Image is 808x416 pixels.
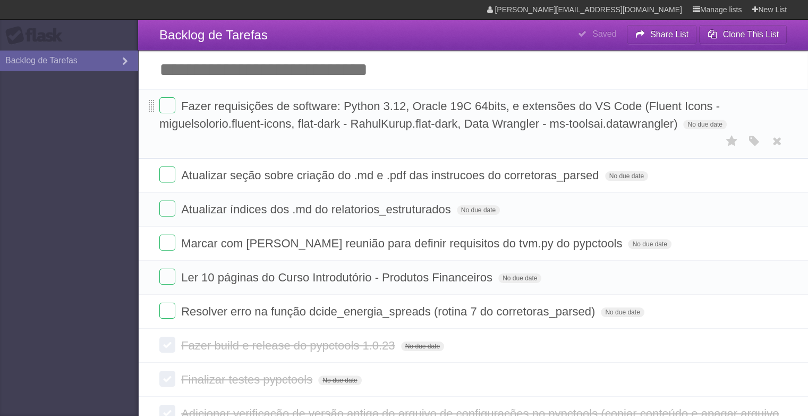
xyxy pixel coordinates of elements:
[181,271,495,284] span: Ler 10 páginas do Curso Introdutório - Produtos Financeiros
[318,376,361,385] span: No due date
[181,339,397,352] span: Fazer build e release do pypctools 1.0.23
[159,371,175,387] label: Done
[159,235,175,251] label: Done
[181,305,598,318] span: Resolver erro na função dcide_energia_spreads (rotina 7 do corretoras_parsed)
[159,167,175,182] label: Done
[159,99,720,130] span: Fazer requisições de software: Python 3.12, Oracle 19C 64bits, e extensões do VS Code (Fluent Ico...
[722,132,742,150] label: Star task
[683,120,726,129] span: No due date
[457,205,500,215] span: No due date
[159,28,268,42] span: Backlog de Tarefas
[699,25,787,44] button: Clone This List
[627,25,697,44] button: Share List
[159,201,175,217] label: Done
[592,29,616,38] b: Saved
[628,239,671,249] span: No due date
[401,342,444,351] span: No due date
[159,337,175,353] label: Done
[181,203,453,216] span: Atualizar índices dos .md do relatorios_estruturados
[181,169,601,182] span: Atualizar seção sobre criação do .md e .pdf das instrucoes do corretoras_parsed
[5,26,69,45] div: Flask
[650,30,688,39] b: Share List
[722,30,779,39] b: Clone This List
[181,373,315,386] span: Finalizar testes pypctools
[159,303,175,319] label: Done
[498,273,541,283] span: No due date
[159,269,175,285] label: Done
[601,307,644,317] span: No due date
[181,237,625,250] span: Marcar com [PERSON_NAME] reunião para definir requisitos do tvm.py do pypctools
[605,171,648,181] span: No due date
[159,97,175,113] label: Done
